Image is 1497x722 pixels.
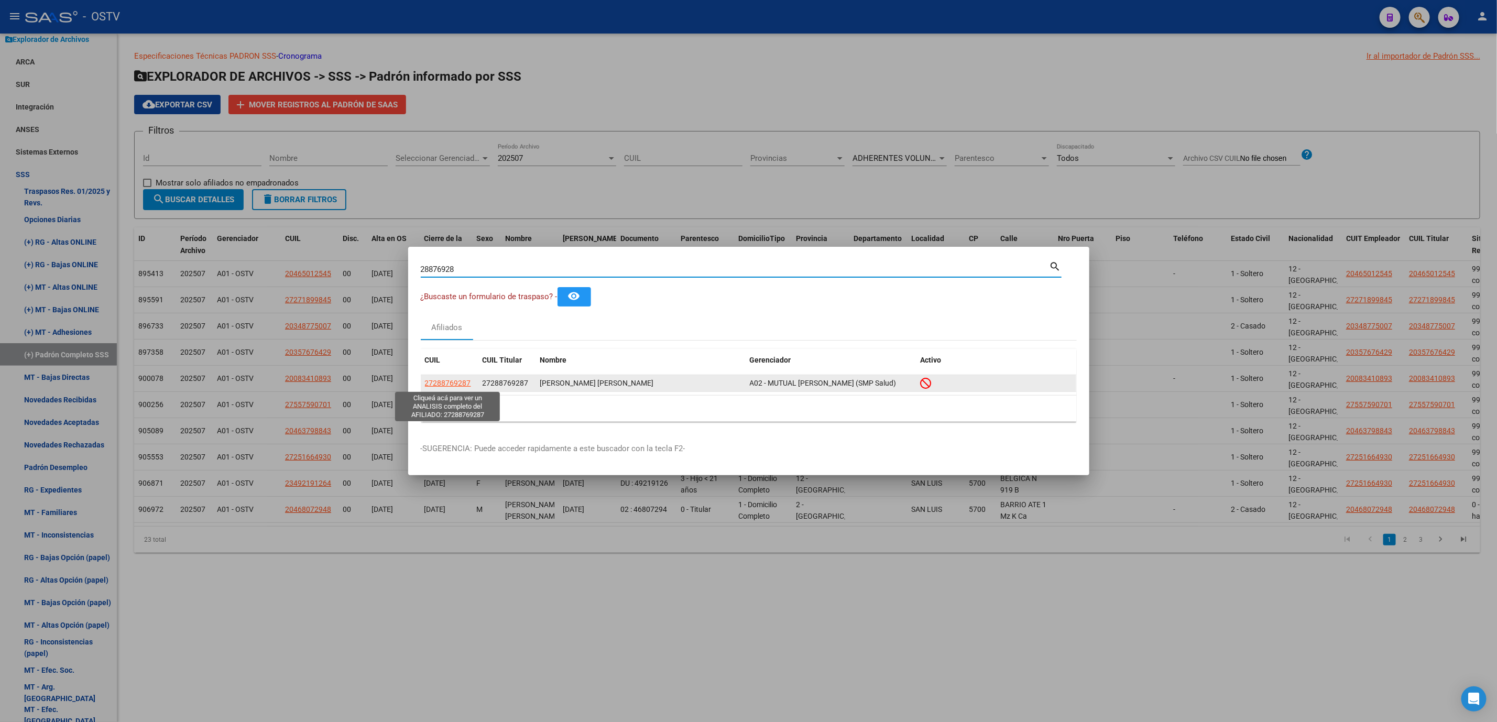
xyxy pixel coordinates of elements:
[536,349,746,371] datatable-header-cell: Nombre
[916,349,1076,371] datatable-header-cell: Activo
[540,356,567,364] span: Nombre
[568,290,581,302] mat-icon: remove_red_eye
[1461,686,1487,712] div: Open Intercom Messenger
[750,379,897,387] span: A02 - MUTUAL [PERSON_NAME] (SMP Salud)
[1050,259,1062,272] mat-icon: search
[483,379,529,387] span: 27288769287
[421,396,1077,422] div: 1 total
[478,349,536,371] datatable-header-cell: CUIL Titular
[421,349,478,371] datatable-header-cell: CUIL
[750,356,791,364] span: Gerenciador
[540,377,741,389] div: [PERSON_NAME] [PERSON_NAME]
[920,356,941,364] span: Activo
[421,292,558,301] span: ¿Buscaste un formulario de traspaso? -
[421,443,1077,455] p: -SUGERENCIA: Puede acceder rapidamente a este buscador con la tecla F2-
[425,379,471,387] span: 27288769287
[483,356,522,364] span: CUIL Titular
[425,356,441,364] span: CUIL
[746,349,916,371] datatable-header-cell: Gerenciador
[431,322,462,334] div: Afiliados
